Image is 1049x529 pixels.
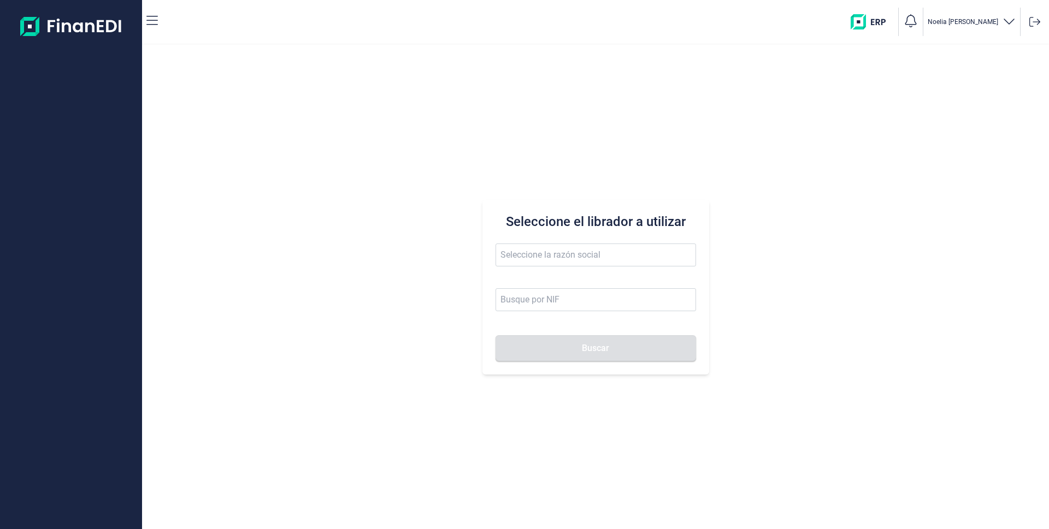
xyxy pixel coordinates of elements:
[928,14,1016,30] button: Noelia [PERSON_NAME]
[496,335,696,361] button: Buscar
[496,288,696,311] input: Busque por NIF
[928,17,998,26] p: Noelia [PERSON_NAME]
[496,213,696,230] h3: Seleccione el librador a utilizar
[851,14,894,29] img: erp
[496,243,696,266] input: Seleccione la razón social
[20,9,122,44] img: Logo de aplicación
[582,344,609,352] span: Buscar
